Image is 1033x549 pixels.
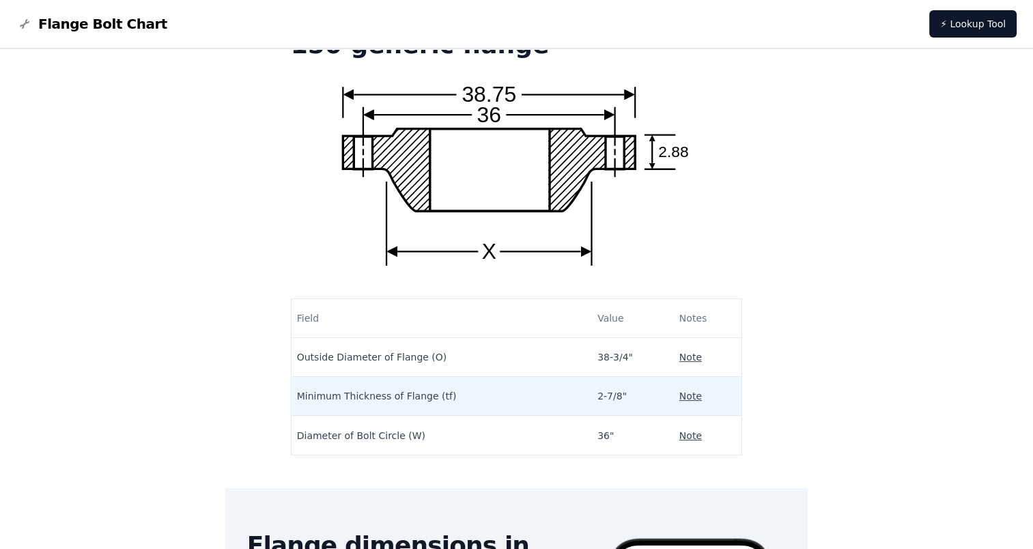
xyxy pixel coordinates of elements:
[292,377,592,416] td: Minimum Thickness of Flange (tf)
[16,16,33,32] img: Flange Bolt Chart Logo
[592,416,674,455] td: 36"
[477,102,501,127] text: 36
[292,299,592,338] th: Field
[592,299,674,338] th: Value
[929,10,1017,38] a: ⚡ Lookup Tool
[659,142,689,160] text: 2.88
[482,239,496,264] text: X
[674,299,742,338] th: Notes
[291,4,743,59] h1: Dimensions for NPS 30 Class 150 generic flange
[592,377,674,416] td: 2-7/8"
[679,429,702,442] button: Note
[679,389,702,403] button: Note
[292,416,592,455] td: Diameter of Bolt Circle (W)
[292,338,592,377] td: Outside Diameter of Flange (O)
[592,338,674,377] td: 38-3/4"
[462,82,517,107] text: 38.75
[38,14,167,33] span: Flange Bolt Chart
[16,14,167,33] a: Flange Bolt Chart LogoFlange Bolt Chart
[679,350,702,364] button: Note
